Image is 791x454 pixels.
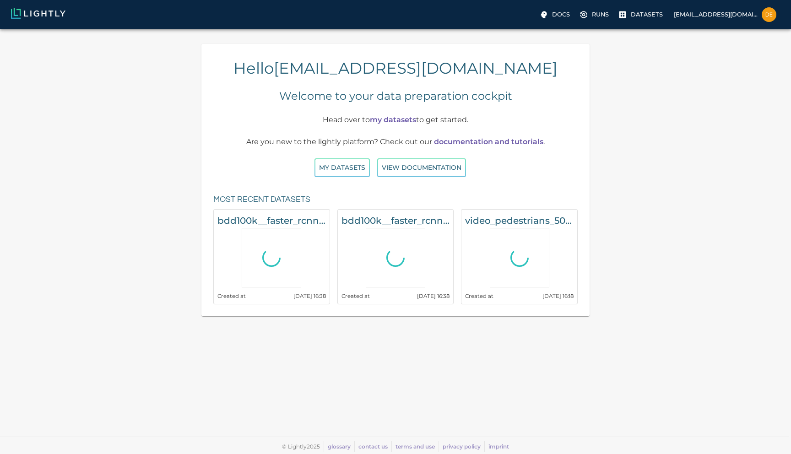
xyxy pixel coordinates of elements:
label: Runs [577,7,612,22]
label: Datasets [616,7,666,22]
h6: video_pedestrians_50Percent_pretagging_20250602_141819-crops-lightly_pretagging [465,213,574,228]
a: documentation and tutorials [434,137,543,146]
a: imprint [488,443,509,450]
img: demo@teamlightly.com [762,7,776,22]
small: Created at [341,293,370,299]
small: Created at [465,293,493,299]
a: glossary [328,443,351,450]
h6: Most recent datasets [213,193,310,207]
a: bdd100k__faster_rcnn_r50_fpn_1x_det_val__20250602_143824-crops-faster_rcnn_r50_fpn_1x_det_valCrea... [213,209,330,304]
p: Docs [552,10,570,19]
h6: bdd100k__faster_rcnn_r50_fpn_1x_det_val__20250602_143824 [341,213,450,228]
a: My Datasets [314,163,370,172]
p: Runs [592,10,609,19]
small: Created at [217,293,246,299]
small: [DATE] 16:38 [293,293,326,299]
img: Lightly [11,8,65,19]
a: terms and use [395,443,435,450]
p: [EMAIL_ADDRESS][DOMAIN_NAME] [674,10,758,19]
a: video_pedestrians_50Percent_pretagging_20250602_141819-crops-lightly_pretaggingCreated at[DATE] 1... [461,209,578,304]
small: [DATE] 16:38 [417,293,450,299]
h6: bdd100k__faster_rcnn_r50_fpn_1x_det_val__20250602_143824-crops-faster_rcnn_r50_fpn_1x_det_val [217,213,326,228]
p: Datasets [631,10,663,19]
h4: Hello [EMAIL_ADDRESS][DOMAIN_NAME] [209,59,582,78]
button: View documentation [377,158,466,177]
a: privacy policy [443,443,481,450]
label: [EMAIL_ADDRESS][DOMAIN_NAME]demo@teamlightly.com [670,5,780,25]
a: bdd100k__faster_rcnn_r50_fpn_1x_det_val__20250602_143824Created at[DATE] 16:38 [337,209,454,304]
a: contact us [358,443,388,450]
a: View documentation [377,163,466,172]
span: © Lightly 2025 [282,443,320,450]
p: Head over to to get started. [241,114,550,125]
p: Are you new to the lightly platform? Check out our . [241,136,550,147]
label: Docs [537,7,574,22]
h5: Welcome to your data preparation cockpit [279,89,512,103]
button: My Datasets [314,158,370,177]
small: [DATE] 16:18 [542,293,574,299]
a: my datasets [370,115,416,124]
